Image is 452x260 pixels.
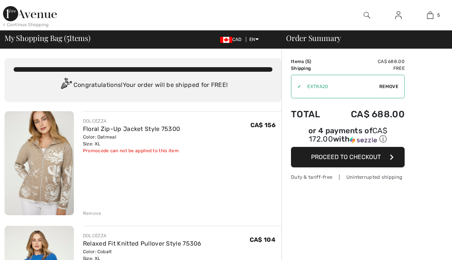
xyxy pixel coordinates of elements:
[415,11,446,20] a: 5
[83,232,202,239] div: DOLCEZZA
[331,58,405,65] td: CA$ 688.00
[83,134,180,147] div: Color: Oatmeal Size: XL
[5,34,91,42] span: My Shopping Bag ( Items)
[220,37,245,42] span: CAD
[83,147,180,154] div: Promocode can not be applied to this item
[291,127,405,147] div: or 4 payments ofCA$ 172.00withSezzle Click to learn more about Sezzle
[83,125,180,132] a: Floral Zip-Up Jacket Style 75300
[277,34,447,42] div: Order Summary
[83,240,202,247] a: Relaxed Fit Knitted Pullover Style 75306
[250,121,275,129] span: CA$ 156
[437,12,440,19] span: 5
[5,111,74,215] img: Floral Zip-Up Jacket Style 75300
[379,83,398,90] span: Remove
[389,11,408,20] a: Sign In
[83,118,180,124] div: DOLCEZZA
[301,75,379,98] input: Promo code
[291,58,331,65] td: Items ( )
[291,101,331,127] td: Total
[220,37,232,43] img: Canadian Dollar
[291,127,405,144] div: or 4 payments of with
[58,78,74,93] img: Congratulation2.svg
[250,236,275,243] span: CA$ 104
[364,11,370,20] img: search the website
[66,32,69,42] span: 5
[331,101,405,127] td: CA$ 688.00
[395,11,402,20] img: My Info
[14,78,272,93] div: Congratulations! Your order will be shipped for FREE!
[291,173,405,181] div: Duty & tariff-free | Uninterrupted shipping
[3,6,57,21] img: 1ère Avenue
[309,126,387,143] span: CA$ 172.00
[249,37,259,42] span: EN
[83,210,102,217] div: Remove
[291,147,405,167] button: Proceed to Checkout
[307,59,310,64] span: 5
[350,137,377,143] img: Sezzle
[3,21,49,28] div: < Continue Shopping
[291,65,331,72] td: Shipping
[427,11,433,20] img: My Bag
[291,83,301,90] div: ✔
[311,153,381,161] span: Proceed to Checkout
[331,65,405,72] td: Free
